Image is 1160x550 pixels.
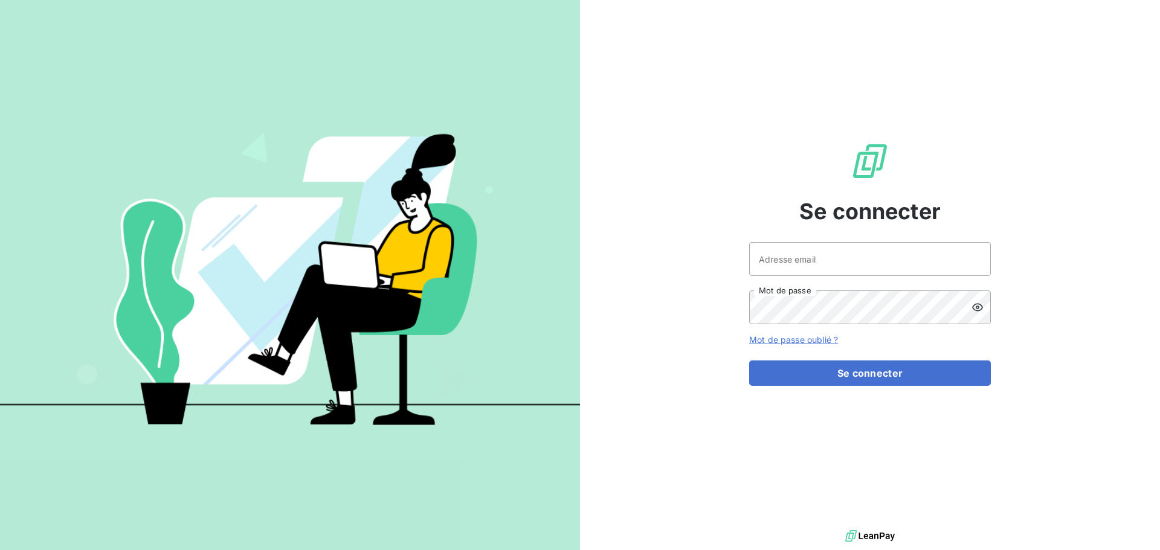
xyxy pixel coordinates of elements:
img: logo [845,527,895,545]
img: Logo LeanPay [851,142,889,181]
input: placeholder [749,242,991,276]
a: Mot de passe oublié ? [749,334,838,345]
span: Se connecter [799,195,941,228]
button: Se connecter [749,360,991,386]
